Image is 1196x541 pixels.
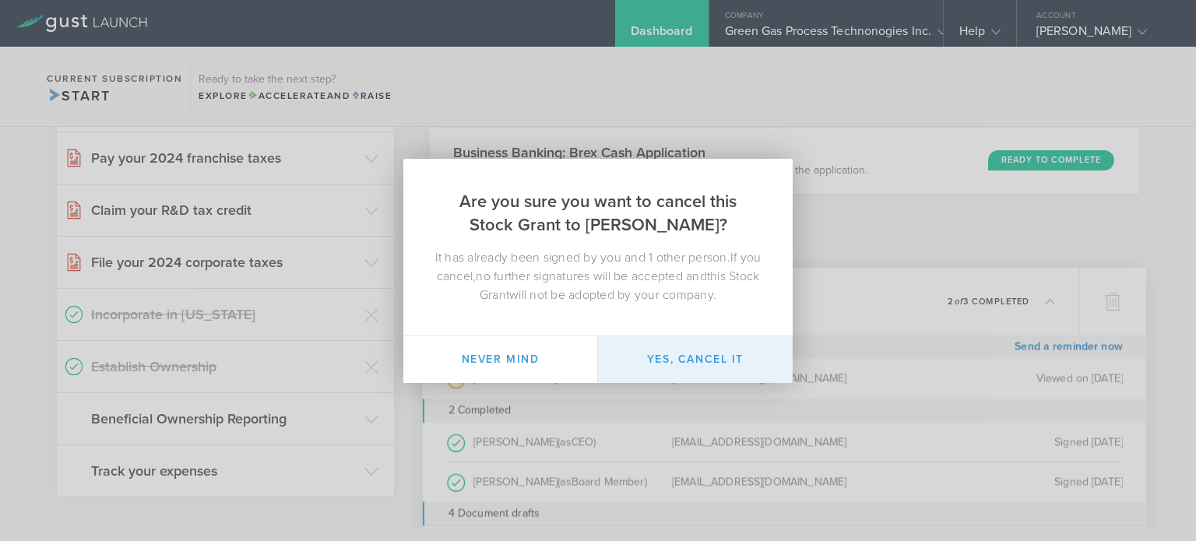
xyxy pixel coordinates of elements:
[403,159,793,248] h2: Are you sure you want to cancel this Stock Grant to [PERSON_NAME]?
[435,250,730,265] span: It has already been signed by you and 1 other person.
[509,287,716,303] span: will not be adopted by your company.
[598,336,793,383] button: Yes, cancel it
[403,336,598,383] button: Never mind
[476,269,707,284] span: no further signatures will be accepted and
[1118,466,1196,541] iframe: Chat Widget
